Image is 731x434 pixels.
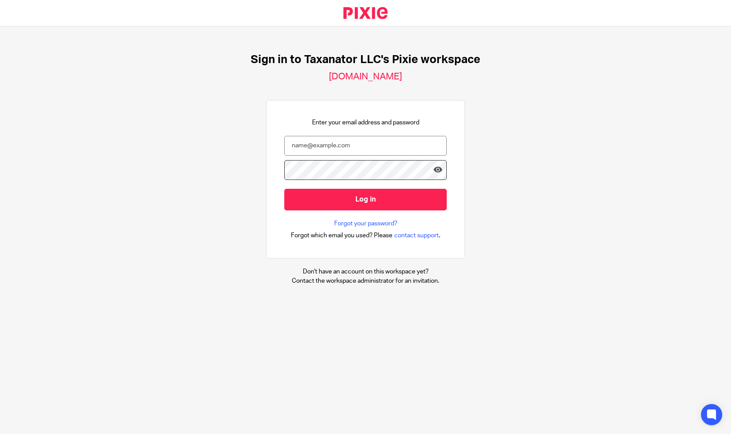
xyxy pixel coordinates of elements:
[251,53,480,67] h1: Sign in to Taxanator LLC's Pixie workspace
[284,136,447,156] input: name@example.com
[292,267,439,276] p: Don't have an account on this workspace yet?
[329,71,402,82] h2: [DOMAIN_NAME]
[312,118,419,127] p: Enter your email address and password
[292,277,439,285] p: Contact the workspace administrator for an invitation.
[394,231,439,240] span: contact support
[291,231,392,240] span: Forgot which email you used? Please
[334,219,397,228] a: Forgot your password?
[284,189,447,210] input: Log in
[291,230,441,240] div: .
